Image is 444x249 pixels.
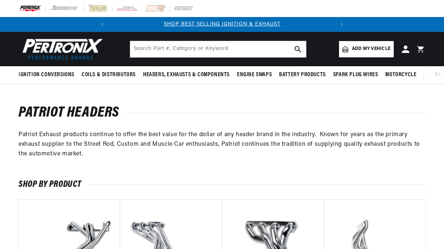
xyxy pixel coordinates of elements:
[110,20,334,28] div: Announcement
[110,20,334,28] div: 1 of 2
[164,21,281,27] a: SHOP BEST SELLING IGNITION & EXHAUST
[18,130,426,159] p: Patriot Exhaust products continue to offer the best value for the dollar of any header brand in t...
[382,66,420,84] summary: Motorcycle
[18,71,74,79] span: Ignition Conversions
[333,71,378,79] span: Spark Plug Wires
[279,71,326,79] span: Battery Products
[130,41,306,57] input: Search Part #, Category or Keyword
[18,36,104,62] img: Pertronix
[78,66,139,84] summary: Coils & Distributors
[18,66,78,84] summary: Ignition Conversions
[139,66,233,84] summary: Headers, Exhausts & Components
[95,17,110,32] button: Translation missing: en.sections.announcements.previous_announcement
[18,181,426,188] h2: SHOP BY PRODUCT
[334,17,349,32] button: Translation missing: en.sections.announcements.next_announcement
[339,41,394,57] a: Add my vehicle
[143,71,230,79] span: Headers, Exhausts & Components
[275,66,329,84] summary: Battery Products
[233,66,275,84] summary: Engine Swaps
[18,107,426,119] h1: Patriot Headers
[82,71,136,79] span: Coils & Distributors
[352,46,390,53] span: Add my vehicle
[385,71,416,79] span: Motorcycle
[237,71,272,79] span: Engine Swaps
[290,41,306,57] button: search button
[329,66,382,84] summary: Spark Plug Wires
